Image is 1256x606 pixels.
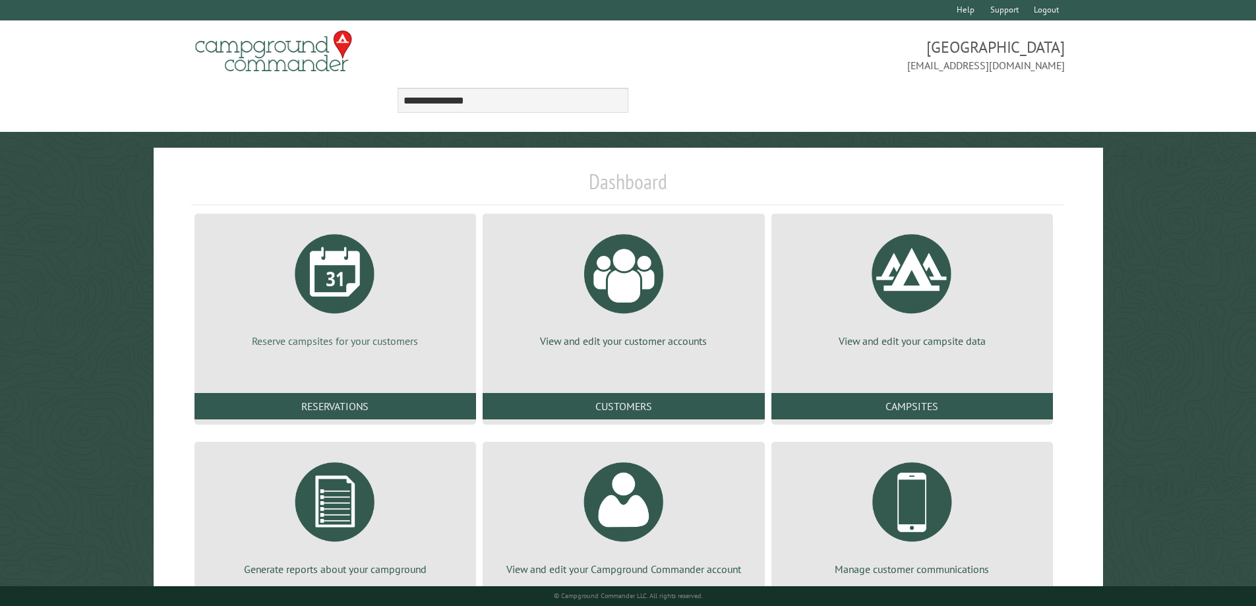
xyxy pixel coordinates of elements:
[483,393,764,419] a: Customers
[787,334,1037,348] p: View and edit your campsite data
[554,591,703,600] small: © Campground Commander LLC. All rights reserved.
[498,452,748,576] a: View and edit your Campground Commander account
[498,562,748,576] p: View and edit your Campground Commander account
[771,393,1053,419] a: Campsites
[210,334,460,348] p: Reserve campsites for your customers
[194,393,476,419] a: Reservations
[210,452,460,576] a: Generate reports about your campground
[191,26,356,77] img: Campground Commander
[498,224,748,348] a: View and edit your customer accounts
[787,562,1037,576] p: Manage customer communications
[191,169,1065,205] h1: Dashboard
[628,36,1065,73] span: [GEOGRAPHIC_DATA] [EMAIL_ADDRESS][DOMAIN_NAME]
[210,562,460,576] p: Generate reports about your campground
[210,224,460,348] a: Reserve campsites for your customers
[787,224,1037,348] a: View and edit your campsite data
[787,452,1037,576] a: Manage customer communications
[498,334,748,348] p: View and edit your customer accounts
